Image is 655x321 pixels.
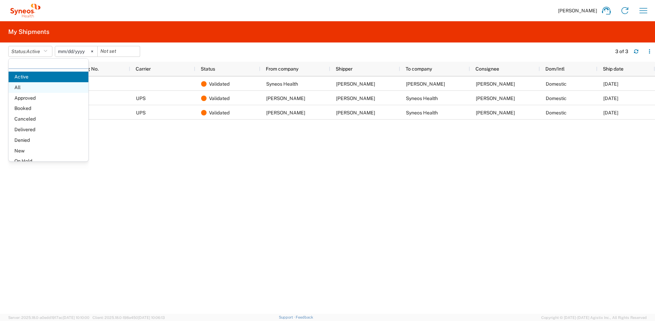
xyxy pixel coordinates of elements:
[266,110,305,115] span: Alexia Jackson
[476,110,515,115] span: Ayman Abboud
[603,81,618,87] span: 07/11/2025
[546,81,567,87] span: Domestic
[9,135,88,146] span: Denied
[9,146,88,156] span: New
[603,66,623,72] span: Ship date
[336,66,353,72] span: Shipper
[55,46,97,57] input: Not set
[336,96,375,101] span: Corinn Gurak
[558,8,597,14] span: [PERSON_NAME]
[476,81,515,87] span: Melanie Watson
[266,66,298,72] span: From company
[406,96,438,101] span: Syneos Health
[615,48,628,54] div: 3 of 3
[546,96,567,101] span: Domestic
[336,110,375,115] span: Alexia Jackson
[603,96,618,101] span: 07/03/2025
[475,66,499,72] span: Consignee
[98,46,140,57] input: Not set
[8,316,89,320] span: Server: 2025.18.0-a0edd1917ac
[136,96,146,101] span: UPS
[92,316,165,320] span: Client: 2025.18.0-198a450
[406,110,438,115] span: Syneos Health
[476,96,515,101] span: Ayman Abboud
[9,156,88,166] span: On Hold
[9,93,88,103] span: Approved
[9,124,88,135] span: Delivered
[9,103,88,114] span: Booked
[406,81,445,87] span: Melanie Watson
[406,66,432,72] span: To company
[209,91,230,106] span: Validated
[9,82,88,93] span: All
[266,81,298,87] span: Syneos Health
[266,96,305,101] span: Corinn Gurak
[546,110,567,115] span: Domestic
[209,106,230,120] span: Validated
[541,314,647,321] span: Copyright © [DATE]-[DATE] Agistix Inc., All Rights Reserved
[136,110,146,115] span: UPS
[136,66,151,72] span: Carrier
[8,28,49,36] h2: My Shipments
[279,315,296,319] a: Support
[545,66,565,72] span: Dom/Intl
[9,114,88,124] span: Canceled
[336,81,375,87] span: Ayman Abboud
[201,66,215,72] span: Status
[138,316,165,320] span: [DATE] 10:06:13
[9,72,88,82] span: Active
[26,49,40,54] span: Active
[209,77,230,91] span: Validated
[8,46,52,57] button: Status:Active
[63,316,89,320] span: [DATE] 10:10:00
[603,110,618,115] span: 06/27/2025
[296,315,313,319] a: Feedback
